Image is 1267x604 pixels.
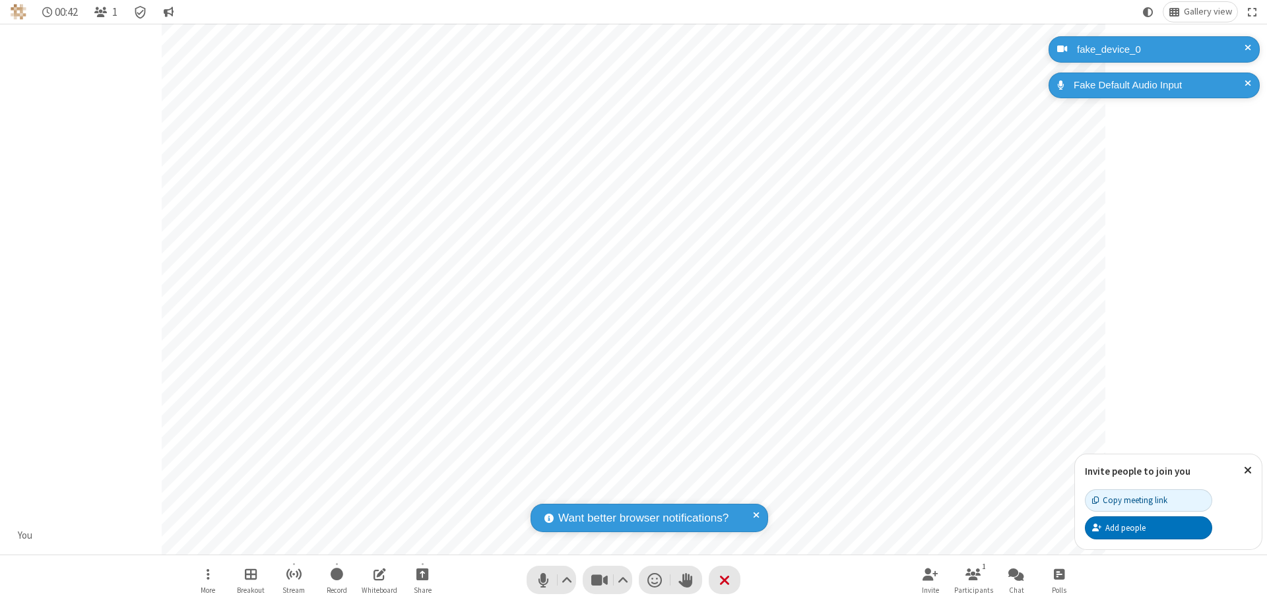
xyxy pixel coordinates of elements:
[317,561,356,599] button: Start recording
[1039,561,1079,599] button: Open poll
[670,566,702,594] button: Raise hand
[527,566,576,594] button: Mute (⌘+Shift+A)
[282,586,305,594] span: Stream
[55,6,78,18] span: 00:42
[1069,78,1250,93] div: Fake Default Audio Input
[11,4,26,20] img: QA Selenium DO NOT DELETE OR CHANGE
[13,528,38,543] div: You
[922,586,939,594] span: Invite
[979,560,990,572] div: 1
[158,2,179,22] button: Conversation
[414,586,432,594] span: Share
[1163,2,1237,22] button: Change layout
[1085,465,1190,477] label: Invite people to join you
[639,566,670,594] button: Send a reaction
[1085,489,1212,512] button: Copy meeting link
[954,561,993,599] button: Open participant list
[88,2,123,22] button: Open participant list
[614,566,632,594] button: Video setting
[911,561,950,599] button: Invite participants (⌘+Shift+I)
[360,561,399,599] button: Open shared whiteboard
[201,586,215,594] span: More
[1009,586,1024,594] span: Chat
[128,2,153,22] div: Meeting details Encryption enabled
[996,561,1036,599] button: Open chat
[231,561,271,599] button: Manage Breakout Rooms
[362,586,397,594] span: Whiteboard
[1184,7,1232,17] span: Gallery view
[237,586,265,594] span: Breakout
[1234,454,1262,487] button: Close popover
[954,586,993,594] span: Participants
[1138,2,1159,22] button: Using system theme
[558,566,576,594] button: Audio settings
[709,566,740,594] button: End or leave meeting
[37,2,84,22] div: Timer
[188,561,228,599] button: Open menu
[558,510,729,527] span: Want better browser notifications?
[327,586,347,594] span: Record
[583,566,632,594] button: Stop video (⌘+Shift+V)
[1243,2,1262,22] button: Fullscreen
[274,561,313,599] button: Start streaming
[1085,516,1212,539] button: Add people
[1072,42,1250,57] div: fake_device_0
[1092,494,1167,506] div: Copy meeting link
[1052,586,1066,594] span: Polls
[112,6,117,18] span: 1
[403,561,442,599] button: Start sharing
